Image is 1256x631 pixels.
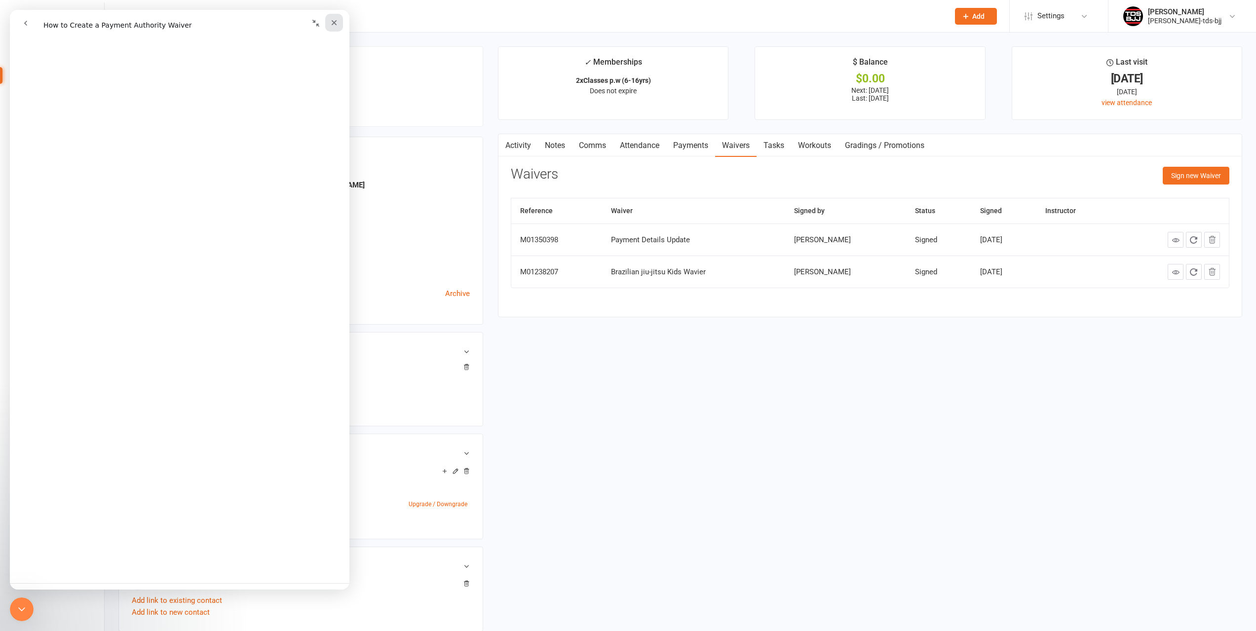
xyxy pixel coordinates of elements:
a: Open in help center [130,579,209,587]
div: Signed [915,236,962,244]
div: [PERSON_NAME] [1148,7,1221,16]
a: Workouts [791,134,838,157]
button: Sign new Waiver [1163,167,1229,185]
th: Reference [511,198,602,223]
a: Comms [572,134,613,157]
th: Status [906,198,971,223]
a: Archive [445,288,470,299]
div: Payment Details Update [611,236,776,244]
div: [DATE] [1021,74,1233,84]
input: Search... [130,9,942,23]
div: Brazilian jiu-jitsu Kids Wavier [611,268,776,276]
th: Waiver [602,198,785,223]
iframe: Intercom live chat [10,597,34,621]
div: $0.00 [764,74,976,84]
div: Signed [915,268,962,276]
span: Settings [1037,5,1065,27]
a: Attendance [613,134,666,157]
i: ✓ [584,58,591,67]
div: [PERSON_NAME] [794,268,898,276]
img: thumb_image1696914579.png [1123,6,1143,26]
iframe: Intercom live chat [10,10,349,590]
a: Add link to new contact [132,606,210,618]
button: Add [955,8,997,25]
a: Waivers [715,134,757,157]
a: Payments [666,134,715,157]
div: $ Balance [853,56,888,74]
div: M01350398 [520,236,593,244]
div: [DATE] [980,236,1028,244]
span: Add [972,12,985,20]
a: Tasks [757,134,791,157]
span: Does not expire [590,87,637,95]
th: Signed by [785,198,907,223]
a: Notes [538,134,572,157]
div: [DATE] [980,268,1028,276]
div: Memberships [584,56,642,74]
p: Next: [DATE] Last: [DATE] [764,86,976,102]
a: view attendance [1102,99,1152,107]
a: Gradings / Promotions [838,134,931,157]
th: Signed [971,198,1036,223]
div: [DATE] [1021,86,1233,97]
div: [PERSON_NAME] [794,236,898,244]
div: Last visit [1106,56,1147,74]
div: [PERSON_NAME]-tds-bjj [1148,16,1221,25]
a: Add link to existing contact [132,594,222,606]
div: M01238207 [520,268,593,276]
a: Activity [498,134,538,157]
h3: Waivers [511,167,558,182]
th: Instructor [1036,198,1115,223]
strong: 2xClasses p.w (6-16yrs) [576,76,651,84]
a: Upgrade / Downgrade [409,501,467,508]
